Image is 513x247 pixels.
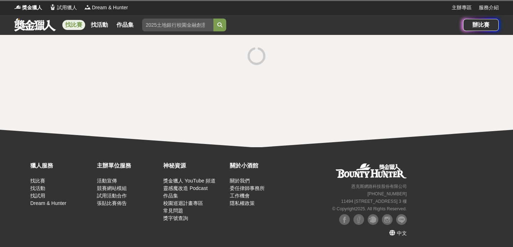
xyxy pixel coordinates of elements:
[163,208,183,213] a: 常見問題
[49,4,77,11] a: Logo試用獵人
[163,185,207,191] a: 靈感魔改造 Podcast
[57,4,77,11] span: 試用獵人
[230,185,265,191] a: 委任律師事務所
[463,19,499,31] a: 辦比賽
[97,178,117,184] a: 活動宣傳
[397,230,407,236] span: 中文
[84,4,128,11] a: LogoDream & Hunter
[84,4,91,11] img: Logo
[382,214,393,225] img: Instagram
[163,161,226,170] div: 神秘資源
[368,214,378,225] img: Plurk
[367,191,406,196] small: [PHONE_NUMBER]
[142,19,213,31] input: 2025土地銀行校園金融創意挑戰賽：從你出發 開啟智慧金融新頁
[92,4,128,11] span: Dream & Hunter
[22,4,42,11] span: 獎金獵人
[97,185,127,191] a: 競賽網站模組
[230,161,293,170] div: 關於小酒館
[163,178,216,184] a: 獎金獵人 YouTube 頻道
[163,200,203,206] a: 校園巡迴計畫專區
[452,4,472,11] a: 主辦專區
[14,4,21,11] img: Logo
[14,4,42,11] a: Logo獎金獵人
[230,178,250,184] a: 關於我們
[479,4,499,11] a: 服務介紹
[339,214,350,225] img: Facebook
[30,185,45,191] a: 找活動
[163,193,178,199] a: 作品集
[97,161,160,170] div: 主辦單位服務
[30,161,93,170] div: 獵人服務
[230,193,250,199] a: 工作機會
[353,214,364,225] img: Facebook
[230,200,255,206] a: 隱私權政策
[88,20,111,30] a: 找活動
[30,200,66,206] a: Dream & Hunter
[97,193,127,199] a: 試用活動合作
[163,215,188,221] a: 獎字號查詢
[396,214,407,225] img: LINE
[114,20,136,30] a: 作品集
[62,20,85,30] a: 找比賽
[351,184,407,189] small: 恩克斯網路科技股份有限公司
[49,4,56,11] img: Logo
[332,206,406,211] small: © Copyright 2025 . All Rights Reserved.
[30,193,45,199] a: 找試用
[30,178,45,184] a: 找比賽
[97,200,127,206] a: 張貼比賽佈告
[341,199,406,204] small: 11494 [STREET_ADDRESS] 3 樓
